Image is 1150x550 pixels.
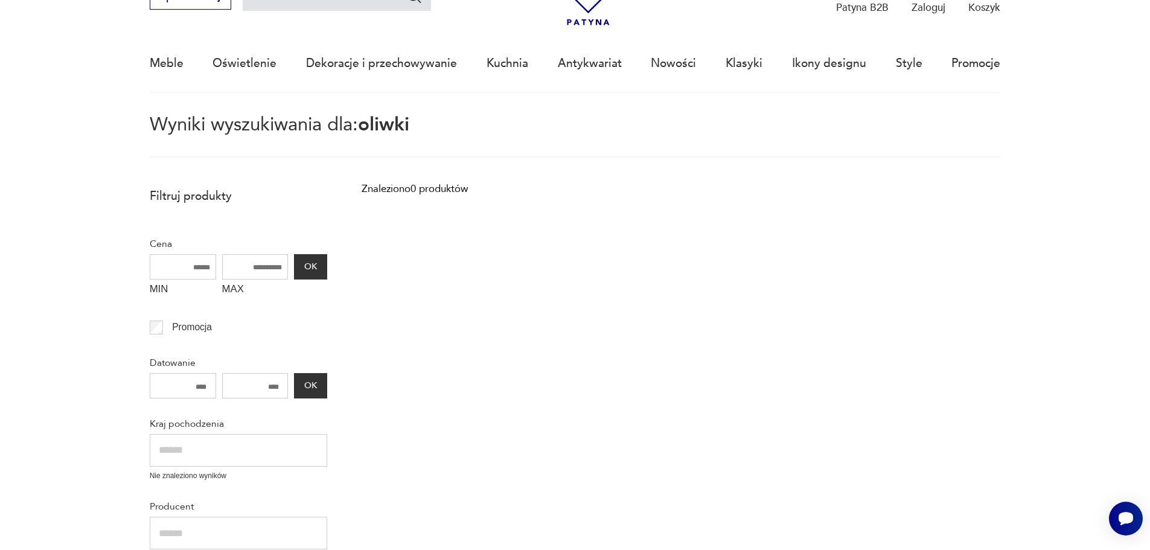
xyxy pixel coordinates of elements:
a: Promocje [951,36,1000,91]
a: Dekoracje i przechowywanie [306,36,457,91]
a: Meble [150,36,184,91]
a: Nowości [651,36,696,91]
a: Klasyki [726,36,762,91]
p: Nie znaleziono wyników [150,470,327,482]
a: Oświetlenie [212,36,276,91]
p: Koszyk [968,1,1000,14]
a: Ikony designu [792,36,866,91]
p: Wyniki wyszukiwania dla: [150,116,1001,158]
p: Zaloguj [912,1,945,14]
a: Style [896,36,922,91]
p: Promocja [172,319,212,335]
label: MAX [222,280,289,302]
iframe: Smartsupp widget button [1109,502,1143,536]
p: Filtruj produkty [150,188,327,204]
p: Patyna B2B [836,1,889,14]
a: Kuchnia [487,36,528,91]
p: Kraj pochodzenia [150,416,327,432]
span: oliwki [358,112,409,137]
button: OK [294,373,327,398]
p: Producent [150,499,327,514]
div: Znaleziono 0 produktów [362,181,468,197]
p: Cena [150,236,327,252]
a: Antykwariat [558,36,622,91]
p: Datowanie [150,355,327,371]
button: OK [294,254,327,280]
label: MIN [150,280,216,302]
